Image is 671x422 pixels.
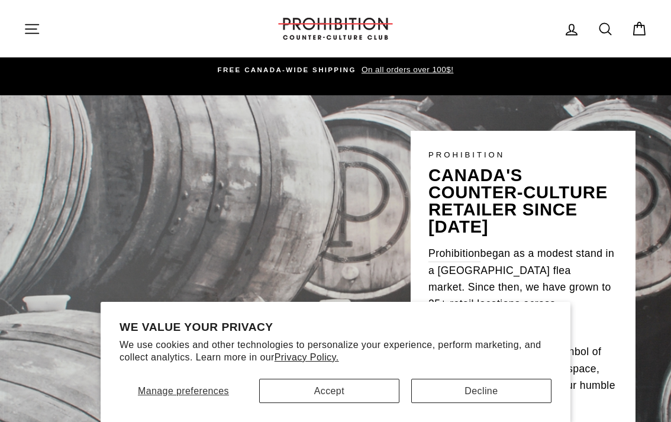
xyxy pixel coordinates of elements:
button: Manage preferences [120,379,247,403]
a: FREE CANADA-WIDE SHIPPING On all orders over 100$! [27,63,644,76]
button: Decline [411,379,551,403]
h2: We value your privacy [120,321,551,334]
a: Privacy Policy. [275,352,339,362]
p: PROHIBITION [428,149,618,161]
p: We use cookies and other technologies to personalize your experience, perform marketing, and coll... [120,339,551,364]
a: Prohibition [428,245,480,262]
span: FREE CANADA-WIDE SHIPPING [218,66,356,73]
span: On all orders over 100$! [359,65,453,74]
p: began as a modest stand in a [GEOGRAPHIC_DATA] flea market. Since then, we have grown to 25+ reta... [428,245,618,329]
p: canada's counter-culture retailer since [DATE] [428,167,618,236]
img: PROHIBITION COUNTER-CULTURE CLUB [276,18,395,40]
button: Accept [259,379,399,403]
span: Manage preferences [138,386,229,396]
